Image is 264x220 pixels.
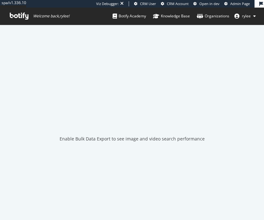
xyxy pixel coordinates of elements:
a: Organizations [197,8,229,25]
div: Viz Debugger: [96,1,119,6]
span: Admin Page [230,1,250,6]
div: animation [109,103,155,126]
a: Open in dev [193,1,220,6]
span: Welcome back, rylee ! [33,14,69,19]
div: Enable Bulk Data Export to see image and video search performance [60,136,205,142]
a: Admin Page [224,1,250,6]
a: Knowledge Base [153,8,190,25]
div: Botify Academy [113,13,146,19]
span: rylee [242,13,251,19]
div: Knowledge Base [153,13,190,19]
button: rylee [229,11,261,21]
span: CRM User [140,1,156,6]
div: Organizations [197,13,229,19]
a: Botify Academy [113,8,146,25]
a: CRM Account [161,1,189,6]
span: Open in dev [199,1,220,6]
a: CRM User [134,1,156,6]
span: CRM Account [167,1,189,6]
